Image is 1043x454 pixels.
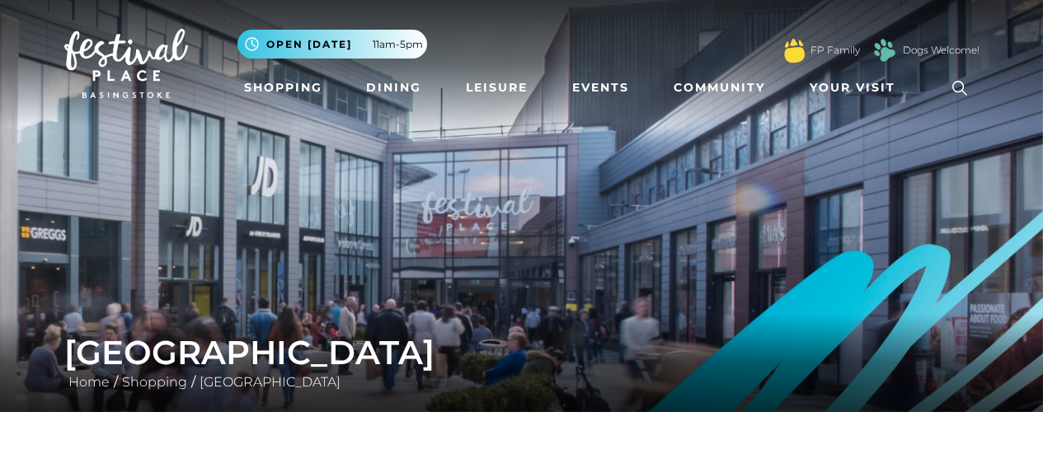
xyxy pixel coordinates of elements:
[195,374,345,390] a: [GEOGRAPHIC_DATA]
[667,73,772,103] a: Community
[266,37,352,52] span: Open [DATE]
[903,43,980,58] a: Dogs Welcome!
[64,29,188,98] img: Festival Place Logo
[118,374,191,390] a: Shopping
[237,30,427,59] button: Open [DATE] 11am-5pm
[52,333,992,392] div: / /
[810,43,860,58] a: FP Family
[373,37,423,52] span: 11am-5pm
[64,333,980,372] h1: [GEOGRAPHIC_DATA]
[566,73,636,103] a: Events
[237,73,329,103] a: Shopping
[459,73,534,103] a: Leisure
[810,79,895,96] span: Your Visit
[64,374,114,390] a: Home
[803,73,910,103] a: Your Visit
[359,73,428,103] a: Dining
